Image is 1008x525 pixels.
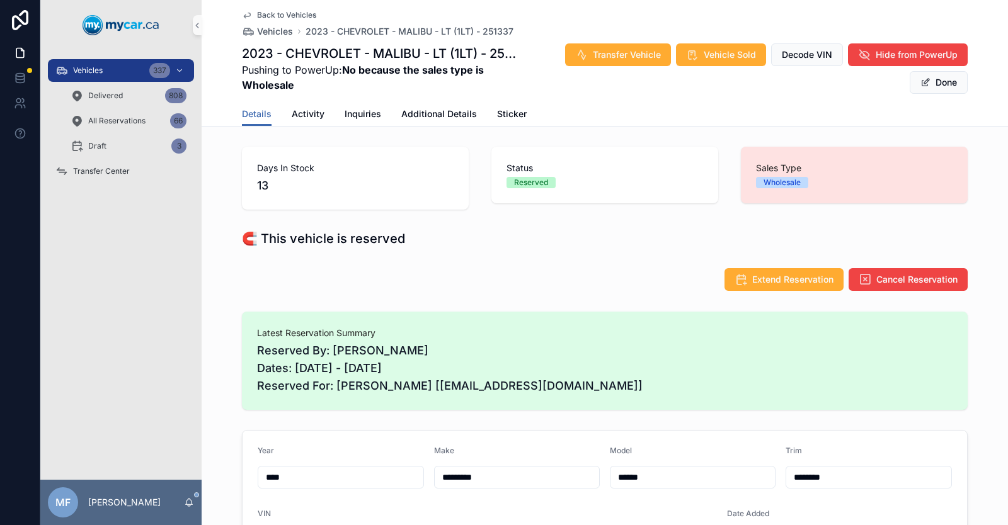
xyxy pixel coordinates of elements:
[292,108,324,120] span: Activity
[292,103,324,128] a: Activity
[497,103,527,128] a: Sticker
[88,141,106,151] span: Draft
[55,495,71,510] span: MF
[306,25,513,38] a: 2023 - CHEVROLET - MALIBU - LT (1LT) - 251337
[242,62,520,93] span: Pushing to PowerUp:
[257,342,953,395] span: Reserved By: [PERSON_NAME] Dates: [DATE] - [DATE] Reserved For: [PERSON_NAME] [[EMAIL_ADDRESS][DO...
[170,113,186,128] div: 66
[83,15,159,35] img: App logo
[63,135,194,157] a: Draft3
[48,160,194,183] a: Transfer Center
[242,103,272,127] a: Details
[171,138,186,154] div: 3
[724,268,844,291] button: Extend Reservation
[848,43,968,66] button: Hide from PowerUp
[514,177,548,188] div: Reserved
[782,48,832,61] span: Decode VIN
[345,108,381,120] span: Inquiries
[401,103,477,128] a: Additional Details
[63,110,194,132] a: All Reservations66
[63,84,194,107] a: Delivered808
[257,25,293,38] span: Vehicles
[676,43,766,66] button: Vehicle Sold
[73,65,103,76] span: Vehicles
[73,166,130,176] span: Transfer Center
[242,25,293,38] a: Vehicles
[48,59,194,82] a: Vehicles337
[752,273,833,286] span: Extend Reservation
[610,446,632,455] span: Model
[242,108,272,120] span: Details
[565,43,671,66] button: Transfer Vehicle
[257,177,454,195] span: 13
[149,63,170,78] div: 337
[88,91,123,101] span: Delivered
[507,162,703,174] span: Status
[257,162,454,174] span: Days In Stock
[764,177,801,188] div: Wholesale
[40,50,202,199] div: scrollable content
[727,509,769,518] span: Date Added
[242,45,520,62] h1: 2023 - CHEVROLET - MALIBU - LT (1LT) - 251337
[257,10,316,20] span: Back to Vehicles
[258,509,271,518] span: VIN
[242,64,484,91] strong: No because the sales type is Wholesale
[756,162,953,174] span: Sales Type
[257,327,953,339] span: Latest Reservation Summary
[910,71,968,94] button: Done
[258,446,274,455] span: Year
[876,48,958,61] span: Hide from PowerUp
[165,88,186,103] div: 808
[401,108,477,120] span: Additional Details
[88,116,146,126] span: All Reservations
[849,268,968,291] button: Cancel Reservation
[242,230,405,247] h1: 🧲 This vehicle is reserved
[242,10,316,20] a: Back to Vehicles
[704,48,756,61] span: Vehicle Sold
[771,43,843,66] button: Decode VIN
[876,273,958,286] span: Cancel Reservation
[593,48,661,61] span: Transfer Vehicle
[88,496,161,509] p: [PERSON_NAME]
[497,108,527,120] span: Sticker
[786,446,802,455] span: Trim
[434,446,454,455] span: Make
[345,103,381,128] a: Inquiries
